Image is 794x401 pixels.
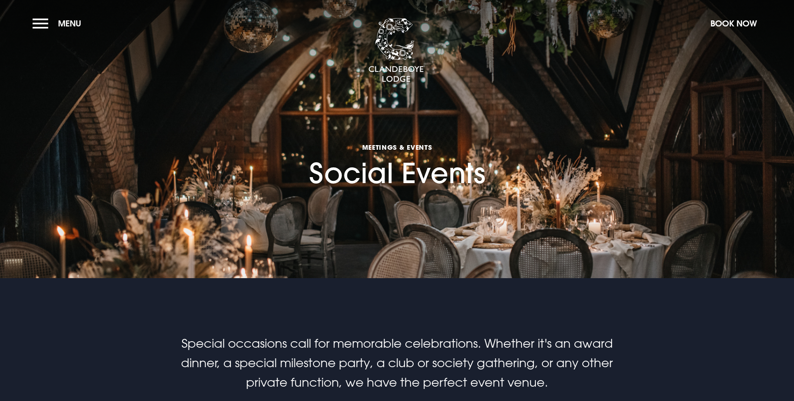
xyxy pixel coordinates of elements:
[58,18,81,29] span: Menu
[181,336,613,389] span: Special occasions call for memorable celebrations. Whether it's an award dinner, a special milest...
[33,13,86,33] button: Menu
[706,13,761,33] button: Book Now
[368,18,424,83] img: Clandeboye Lodge
[309,93,485,190] h1: Social Events
[309,143,485,152] span: Meetings & Events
